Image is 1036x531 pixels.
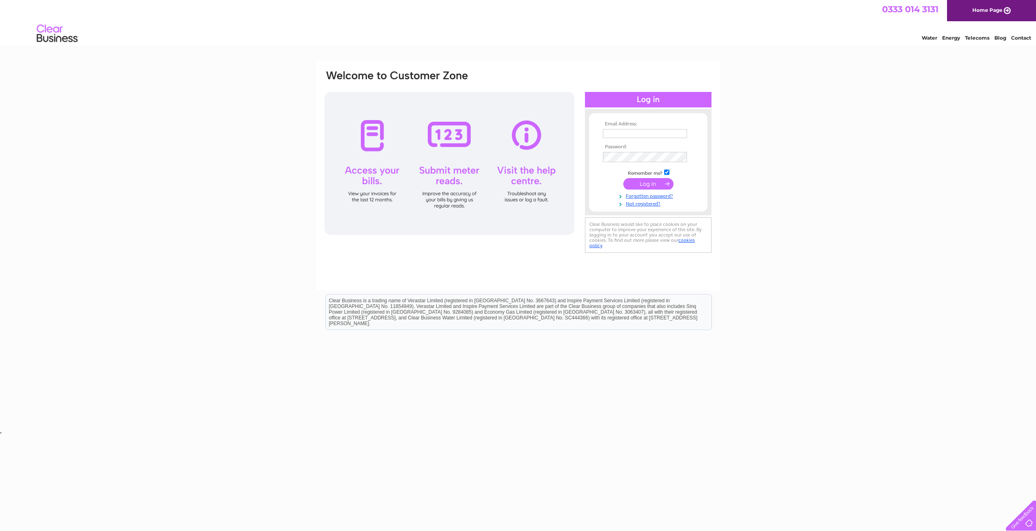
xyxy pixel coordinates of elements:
a: Energy [942,35,960,41]
th: Password: [601,144,696,150]
div: Clear Business is a trading name of Verastar Limited (registered in [GEOGRAPHIC_DATA] No. 3667643... [326,4,711,40]
img: logo.png [36,21,78,46]
a: Water [922,35,937,41]
th: Email Address: [601,121,696,127]
div: Clear Business would like to place cookies on your computer to improve your experience of the sit... [585,217,711,253]
a: Blog [994,35,1006,41]
a: Telecoms [965,35,989,41]
a: Contact [1011,35,1031,41]
td: Remember me? [601,168,696,176]
a: 0333 014 3131 [882,4,938,14]
input: Submit [623,178,674,190]
a: Not registered? [603,199,696,207]
a: cookies policy [589,237,695,248]
a: Forgotten password? [603,192,696,199]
